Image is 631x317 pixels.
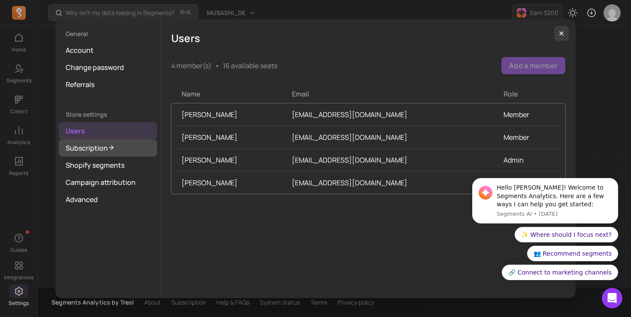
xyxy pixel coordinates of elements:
a: Account [59,42,157,59]
td: [PERSON_NAME] [171,148,282,171]
td: [PERSON_NAME] [171,171,282,194]
p: Store settings [59,110,157,119]
a: Change password [59,59,157,76]
a: Referrals [59,76,157,93]
button: Add a member [501,57,565,74]
td: [PERSON_NAME] [171,103,282,126]
th: Name [171,85,282,103]
td: [PERSON_NAME] [171,126,282,148]
a: Campaign attribution [59,174,157,191]
td: Member [493,126,565,148]
a: Subscription [59,139,157,157]
span: • [215,60,219,71]
td: Member [493,103,565,126]
td: [EMAIL_ADDRESS][DOMAIN_NAME] [282,126,493,148]
p: 16 available seats [223,60,277,71]
td: [EMAIL_ADDRESS][DOMAIN_NAME] [282,103,493,126]
h5: Users [171,30,565,47]
iframe: Intercom live chat [602,288,622,308]
a: Users [59,122,157,139]
a: Advanced [59,191,157,208]
p: 4 member(s) [171,60,212,71]
a: Shopify segments [59,157,157,174]
td: [EMAIL_ADDRESS][DOMAIN_NAME] [282,171,493,194]
th: Role [493,85,565,103]
td: [EMAIL_ADDRESS][DOMAIN_NAME] [282,148,493,171]
th: Email [282,85,493,103]
td: Admin [493,148,565,171]
p: General [59,30,157,38]
iframe: Intercom notifications message [459,167,631,313]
